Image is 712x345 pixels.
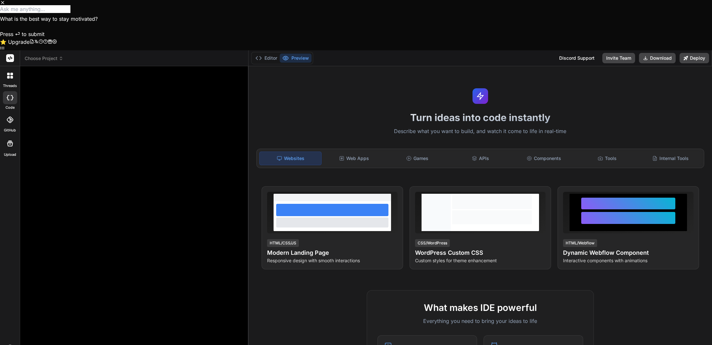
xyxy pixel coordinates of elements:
div: Web Apps [323,152,385,165]
p: Responsive design with smooth interactions [267,257,398,264]
h1: Turn ideas into code instantly [252,112,708,123]
div: Discord Support [555,53,598,63]
div: Components [513,152,575,165]
label: code [6,105,15,110]
div: HTML/Webflow [563,239,597,247]
span: Choose Project [25,55,63,62]
p: Describe what you want to build, and watch it come to life in real-time [252,127,708,136]
div: APIs [449,152,511,165]
div: Tools [576,152,638,165]
div: CSS/WordPress [415,239,450,247]
p: Custom styles for theme enhancement [415,257,546,264]
h4: Modern Landing Page [267,248,398,257]
p: Interactive components with animations [563,257,694,264]
h4: WordPress Custom CSS [415,248,546,257]
button: Editor [253,54,280,63]
button: Download [639,53,676,63]
button: Deploy [680,53,709,63]
button: Invite Team [602,53,635,63]
label: threads [3,83,17,89]
label: Upload [4,152,16,157]
h2: What makes IDE powerful [377,301,583,314]
div: Websites [259,152,322,165]
h4: Dynamic Webflow Component [563,248,694,257]
label: GitHub [4,128,16,133]
p: Everything you need to bring your ideas to life [377,317,583,325]
div: Games [386,152,448,165]
div: Internal Tools [639,152,701,165]
div: HTML/CSS/JS [267,239,299,247]
button: Preview [280,54,312,63]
